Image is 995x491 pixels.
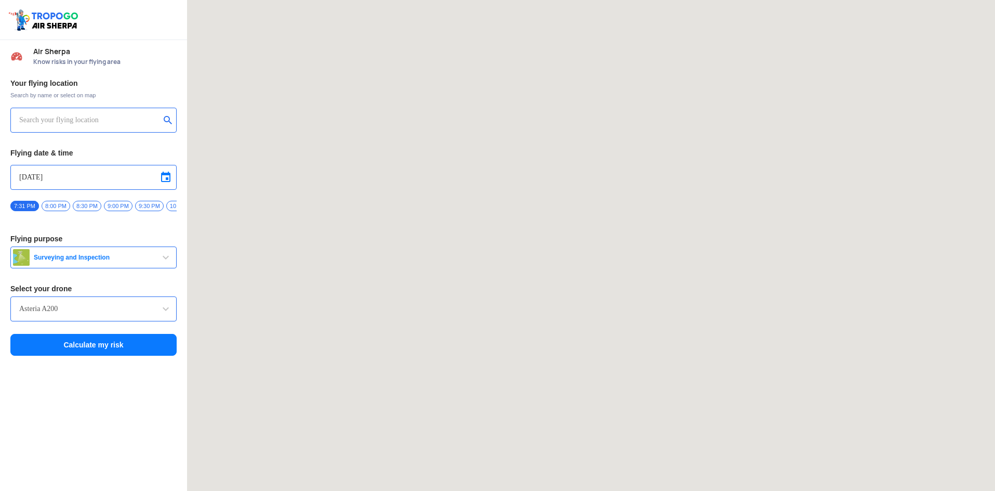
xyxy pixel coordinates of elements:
[10,80,177,87] h3: Your flying location
[73,201,101,211] span: 8:30 PM
[19,114,160,126] input: Search your flying location
[42,201,70,211] span: 8:00 PM
[19,303,168,315] input: Search by name or Brand
[10,91,177,99] span: Search by name or select on map
[10,247,177,268] button: Surveying and Inspection
[33,47,177,56] span: Air Sherpa
[135,201,164,211] span: 9:30 PM
[166,201,198,211] span: 10:00 PM
[19,171,168,184] input: Select Date
[104,201,132,211] span: 9:00 PM
[10,334,177,356] button: Calculate my risk
[10,149,177,157] h3: Flying date & time
[13,249,30,266] img: survey.png
[8,8,82,32] img: ic_tgdronemaps.svg
[10,50,23,62] img: Risk Scores
[10,201,39,211] span: 7:31 PM
[33,58,177,66] span: Know risks in your flying area
[10,235,177,242] h3: Flying purpose
[10,285,177,292] h3: Select your drone
[30,253,160,262] span: Surveying and Inspection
